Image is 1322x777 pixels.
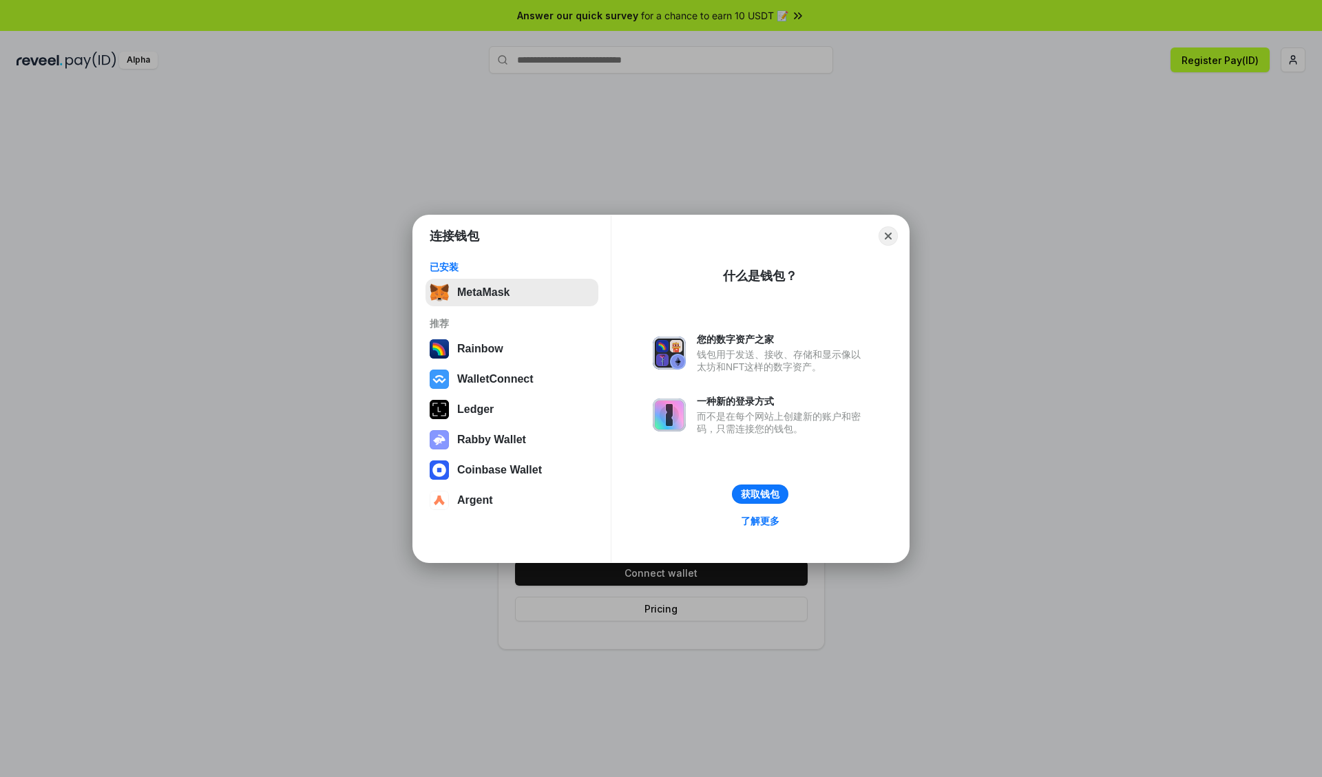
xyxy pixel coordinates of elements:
[426,396,598,423] button: Ledger
[457,494,493,507] div: Argent
[457,373,534,385] div: WalletConnect
[697,395,868,407] div: 一种新的登录方式
[697,333,868,345] div: 您的数字资产之家
[426,365,598,393] button: WalletConnect
[697,410,868,435] div: 而不是在每个网站上创建新的账户和密码，只需连接您的钱包。
[457,286,510,299] div: MetaMask
[426,426,598,454] button: Rabby Wallet
[457,464,542,476] div: Coinbase Wallet
[697,348,868,373] div: 钱包用于发送、接收、存储和显示像以太坊和NFT这样的数字资产。
[430,283,449,302] img: svg+xml,%3Csvg%20fill%3D%22none%22%20height%3D%2233%22%20viewBox%3D%220%200%2035%2033%22%20width%...
[426,456,598,484] button: Coinbase Wallet
[732,485,788,504] button: 获取钱包
[457,434,526,446] div: Rabby Wallet
[723,268,797,284] div: 什么是钱包？
[653,398,686,432] img: svg+xml,%3Csvg%20xmlns%3D%22http%3A%2F%2Fwww.w3.org%2F2000%2Fsvg%22%20fill%3D%22none%22%20viewBox...
[879,226,898,246] button: Close
[430,491,449,510] img: svg+xml,%3Csvg%20width%3D%2228%22%20height%3D%2228%22%20viewBox%3D%220%200%2028%2028%22%20fill%3D...
[457,343,503,355] div: Rainbow
[426,487,598,514] button: Argent
[741,488,779,500] div: 获取钱包
[733,512,788,530] a: 了解更多
[430,400,449,419] img: svg+xml,%3Csvg%20xmlns%3D%22http%3A%2F%2Fwww.w3.org%2F2000%2Fsvg%22%20width%3D%2228%22%20height%3...
[426,279,598,306] button: MetaMask
[430,339,449,359] img: svg+xml,%3Csvg%20width%3D%22120%22%20height%3D%22120%22%20viewBox%3D%220%200%20120%20120%22%20fil...
[741,515,779,527] div: 了解更多
[430,228,479,244] h1: 连接钱包
[457,403,494,416] div: Ledger
[430,370,449,389] img: svg+xml,%3Csvg%20width%3D%2228%22%20height%3D%2228%22%20viewBox%3D%220%200%2028%2028%22%20fill%3D...
[430,460,449,480] img: svg+xml,%3Csvg%20width%3D%2228%22%20height%3D%2228%22%20viewBox%3D%220%200%2028%2028%22%20fill%3D...
[653,337,686,370] img: svg+xml,%3Csvg%20xmlns%3D%22http%3A%2F%2Fwww.w3.org%2F2000%2Fsvg%22%20fill%3D%22none%22%20viewBox...
[430,317,594,330] div: 推荐
[430,261,594,273] div: 已安装
[426,335,598,363] button: Rainbow
[430,430,449,449] img: svg+xml,%3Csvg%20xmlns%3D%22http%3A%2F%2Fwww.w3.org%2F2000%2Fsvg%22%20fill%3D%22none%22%20viewBox...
